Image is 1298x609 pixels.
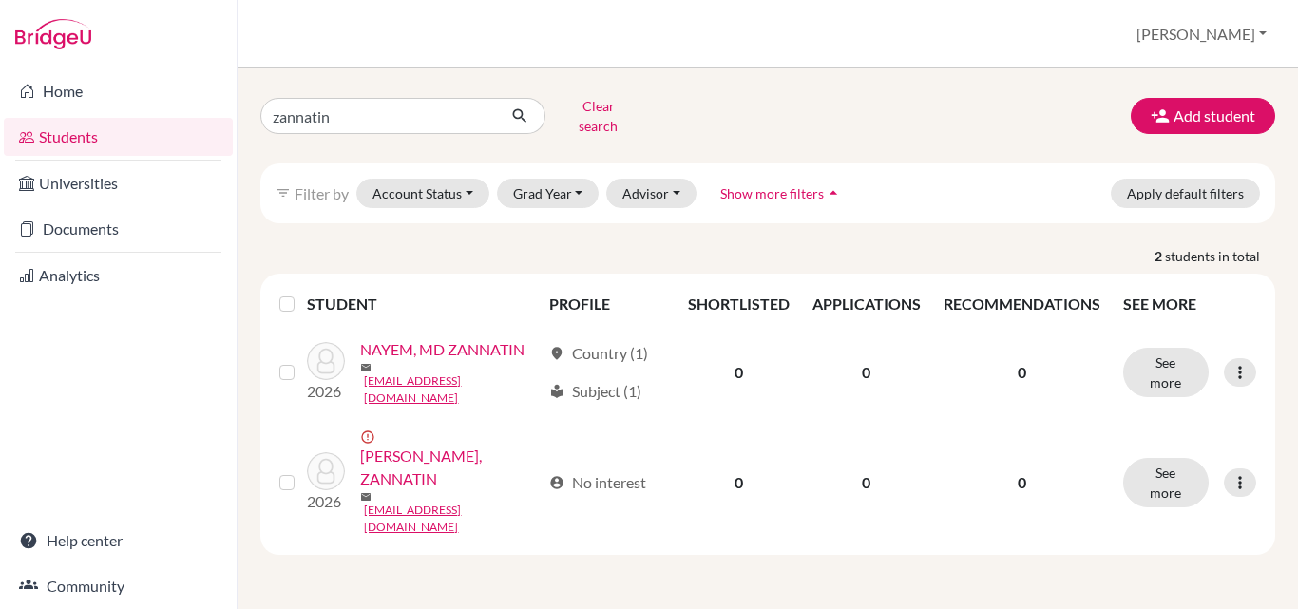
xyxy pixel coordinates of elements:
[364,372,541,407] a: [EMAIL_ADDRESS][DOMAIN_NAME]
[549,346,564,361] span: location_on
[497,179,600,208] button: Grad Year
[360,429,379,445] span: error_outline
[677,281,801,327] th: SHORTLISTED
[4,257,233,295] a: Analytics
[4,118,233,156] a: Students
[704,179,859,208] button: Show more filtersarrow_drop_up
[1131,98,1275,134] button: Add student
[1128,16,1275,52] button: [PERSON_NAME]
[944,361,1100,384] p: 0
[15,19,91,49] img: Bridge-U
[1155,246,1165,266] strong: 2
[4,522,233,560] a: Help center
[307,452,345,490] img: NAYEM, ZANNATIN
[538,281,676,327] th: PROFILE
[1112,281,1268,327] th: SEE MORE
[801,327,932,418] td: 0
[932,281,1112,327] th: RECOMMENDATIONS
[720,185,824,201] span: Show more filters
[360,491,372,503] span: mail
[356,179,489,208] button: Account Status
[1165,246,1275,266] span: students in total
[549,471,646,494] div: No interest
[1123,348,1209,397] button: See more
[307,342,345,380] img: NAYEM, MD ZANNATIN
[549,384,564,399] span: local_library
[549,342,648,365] div: Country (1)
[260,98,496,134] input: Find student by name...
[276,185,291,200] i: filter_list
[606,179,697,208] button: Advisor
[4,210,233,248] a: Documents
[677,418,801,547] td: 0
[677,327,801,418] td: 0
[307,281,538,327] th: STUDENT
[4,567,233,605] a: Community
[824,183,843,202] i: arrow_drop_up
[307,380,345,403] p: 2026
[1123,458,1209,507] button: See more
[4,72,233,110] a: Home
[307,490,345,513] p: 2026
[801,418,932,547] td: 0
[364,502,541,536] a: [EMAIL_ADDRESS][DOMAIN_NAME]
[360,338,525,361] a: NAYEM, MD ZANNATIN
[801,281,932,327] th: APPLICATIONS
[4,164,233,202] a: Universities
[360,362,372,373] span: mail
[944,471,1100,494] p: 0
[295,184,349,202] span: Filter by
[549,380,641,403] div: Subject (1)
[549,475,564,490] span: account_circle
[1111,179,1260,208] button: Apply default filters
[360,445,541,490] a: [PERSON_NAME], ZANNATIN
[545,91,651,141] button: Clear search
